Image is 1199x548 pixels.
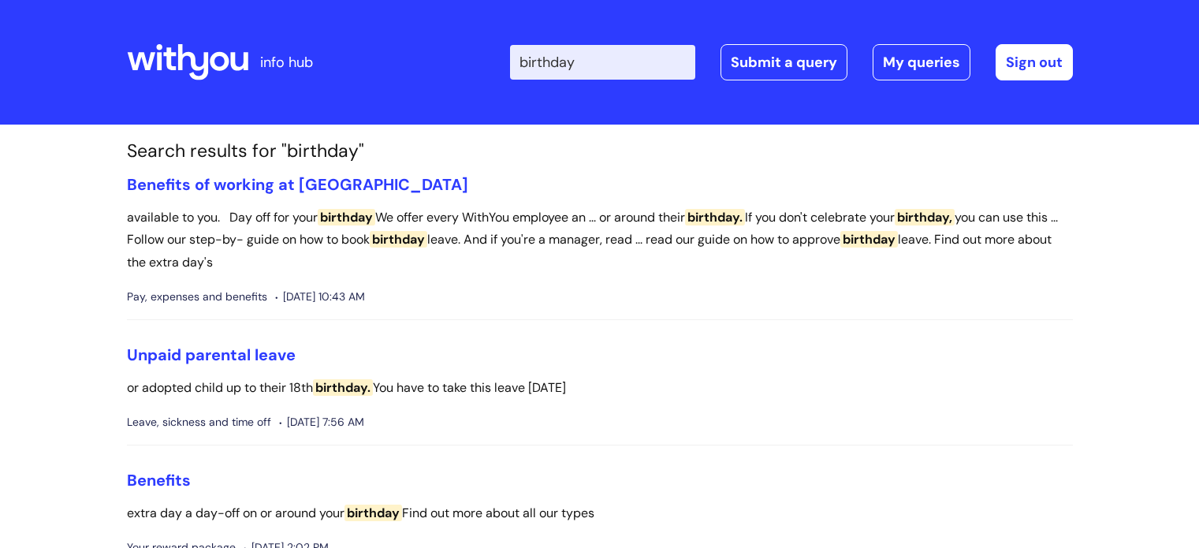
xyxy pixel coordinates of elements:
a: Benefits of working at [GEOGRAPHIC_DATA] [127,174,468,195]
p: or adopted child up to their 18th You have to take this leave [DATE] [127,377,1073,400]
a: Unpaid parental leave [127,345,296,365]
span: birthday [344,505,402,521]
span: [DATE] 10:43 AM [275,287,365,307]
input: Search [510,45,695,80]
p: extra day a day-off on or around your Find out more about all our types [127,502,1073,525]
span: birthday. [685,209,745,226]
span: Leave, sickness and time off [127,412,271,432]
a: Benefits [127,470,191,490]
p: info hub [260,50,313,75]
a: Submit a query [721,44,847,80]
p: available to you. Day off for your We offer every WithYou employee an ... or around their If you ... [127,207,1073,274]
h1: Search results for "birthday" [127,140,1073,162]
a: My queries [873,44,970,80]
a: Sign out [996,44,1073,80]
div: | - [510,44,1073,80]
span: [DATE] 7:56 AM [279,412,364,432]
span: Pay, expenses and benefits [127,287,267,307]
span: birthday. [313,379,373,396]
span: birthday [370,231,427,248]
span: birthday [840,231,898,248]
span: birthday, [895,209,955,226]
span: birthday [318,209,375,226]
